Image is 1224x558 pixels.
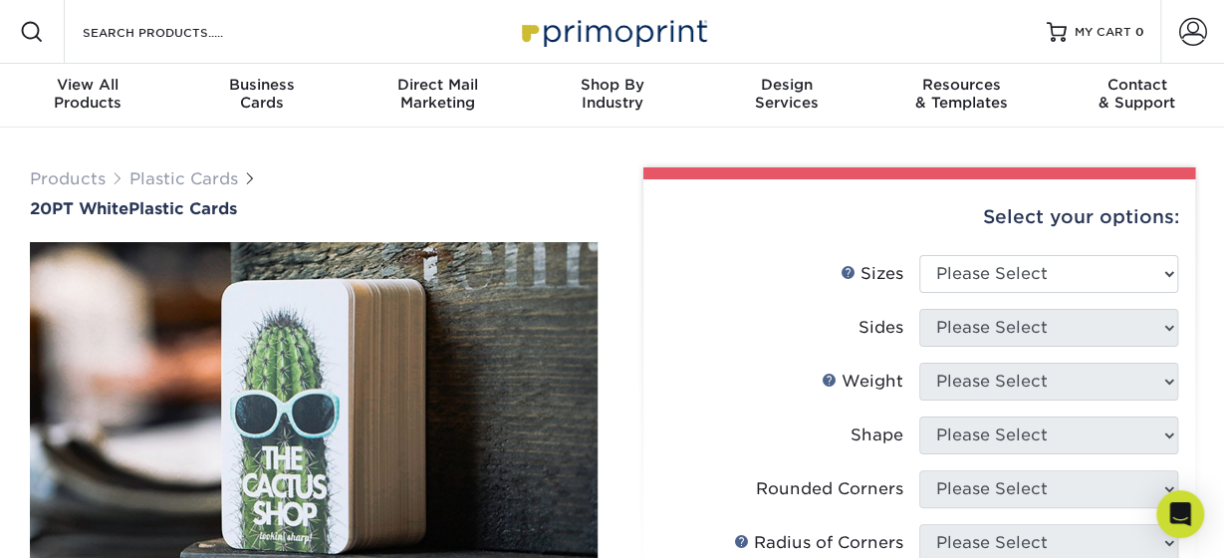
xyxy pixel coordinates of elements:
a: Contact& Support [1049,64,1224,128]
div: & Templates [874,76,1050,112]
div: Open Intercom Messenger [1156,490,1204,538]
span: Direct Mail [350,76,525,94]
div: Industry [525,76,700,112]
div: Radius of Corners [734,531,903,555]
img: Primoprint [513,10,712,53]
a: Plastic Cards [129,169,238,188]
span: Design [699,76,874,94]
div: Services [699,76,874,112]
div: Marketing [350,76,525,112]
div: Select your options: [659,179,1179,255]
a: BusinessCards [175,64,351,128]
a: Products [30,169,106,188]
div: Sides [858,316,903,340]
div: & Support [1049,76,1224,112]
div: Sizes [841,262,903,286]
a: Resources& Templates [874,64,1050,128]
span: Business [175,76,351,94]
a: 20PT WhitePlastic Cards [30,199,598,218]
div: Cards [175,76,351,112]
input: SEARCH PRODUCTS..... [81,20,275,44]
div: Weight [822,370,903,394]
div: Rounded Corners [756,477,903,501]
span: 0 [1135,25,1144,39]
span: Contact [1049,76,1224,94]
a: DesignServices [699,64,874,128]
a: Direct MailMarketing [350,64,525,128]
span: MY CART [1075,24,1131,41]
span: 20PT White [30,199,128,218]
h1: Plastic Cards [30,199,598,218]
a: Shop ByIndustry [525,64,700,128]
span: Shop By [525,76,700,94]
span: Resources [874,76,1050,94]
div: Shape [851,423,903,447]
